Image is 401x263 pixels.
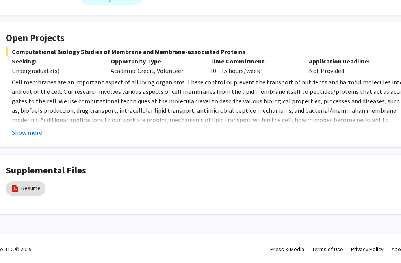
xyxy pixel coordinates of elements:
[6,228,33,257] iframe: Chat
[21,184,41,192] a: Resume
[111,56,198,66] p: Opportunity Type:
[12,56,99,66] p: Seeking:
[309,56,396,66] p: Application Deadline:
[351,246,384,253] a: Privacy Policy
[210,56,297,66] p: Time Commitment:
[12,66,99,75] div: Undergraduate(s)
[312,246,343,253] a: Terms of Use
[105,56,204,75] div: Academic Credit, Volunteer
[204,56,303,75] div: 10 - 15 hours/week
[12,128,42,137] button: Show more
[270,246,304,253] a: Press & Media
[11,184,19,193] img: pdf_icon.png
